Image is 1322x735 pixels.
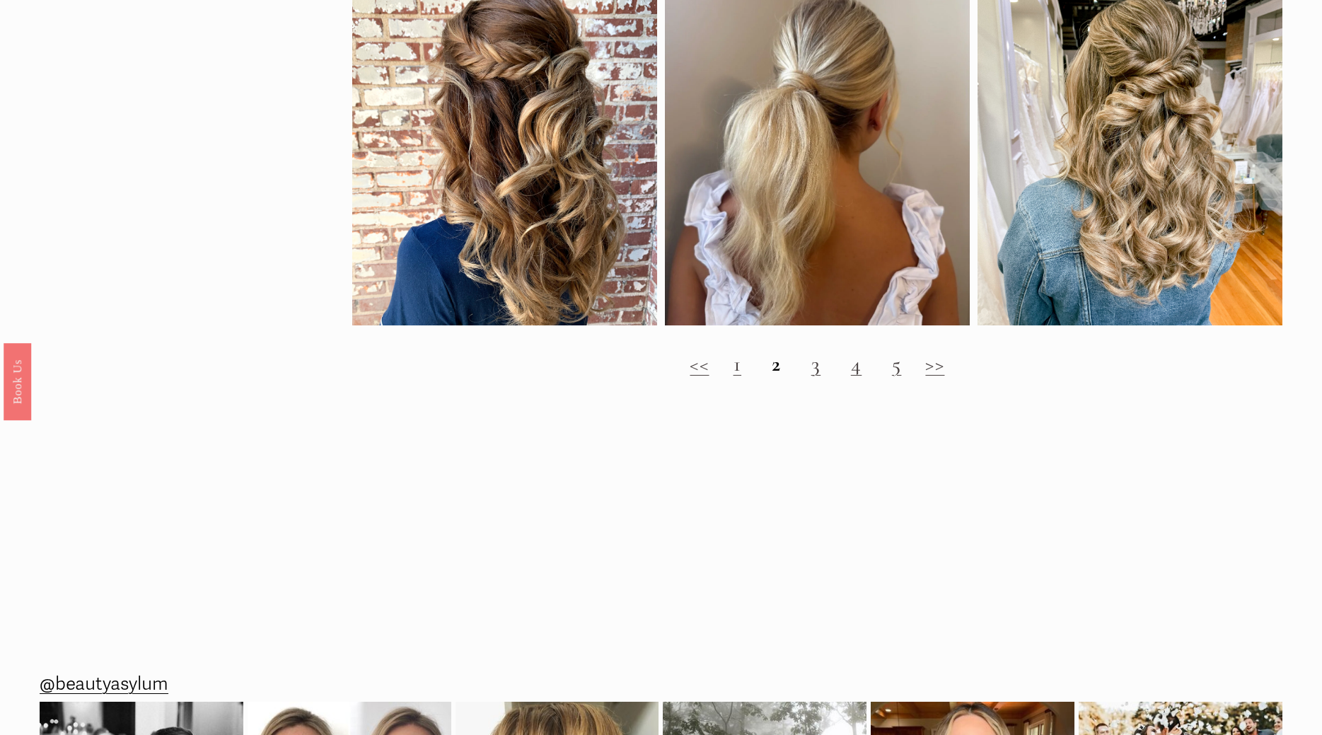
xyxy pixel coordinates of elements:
[811,351,821,377] a: 3
[851,351,862,377] a: 4
[4,342,31,419] a: Book Us
[40,668,168,701] a: @beautyasylum
[734,351,742,377] a: 1
[925,351,944,377] a: >>
[690,351,709,377] a: <<
[772,351,782,377] strong: 2
[892,351,902,377] a: 5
